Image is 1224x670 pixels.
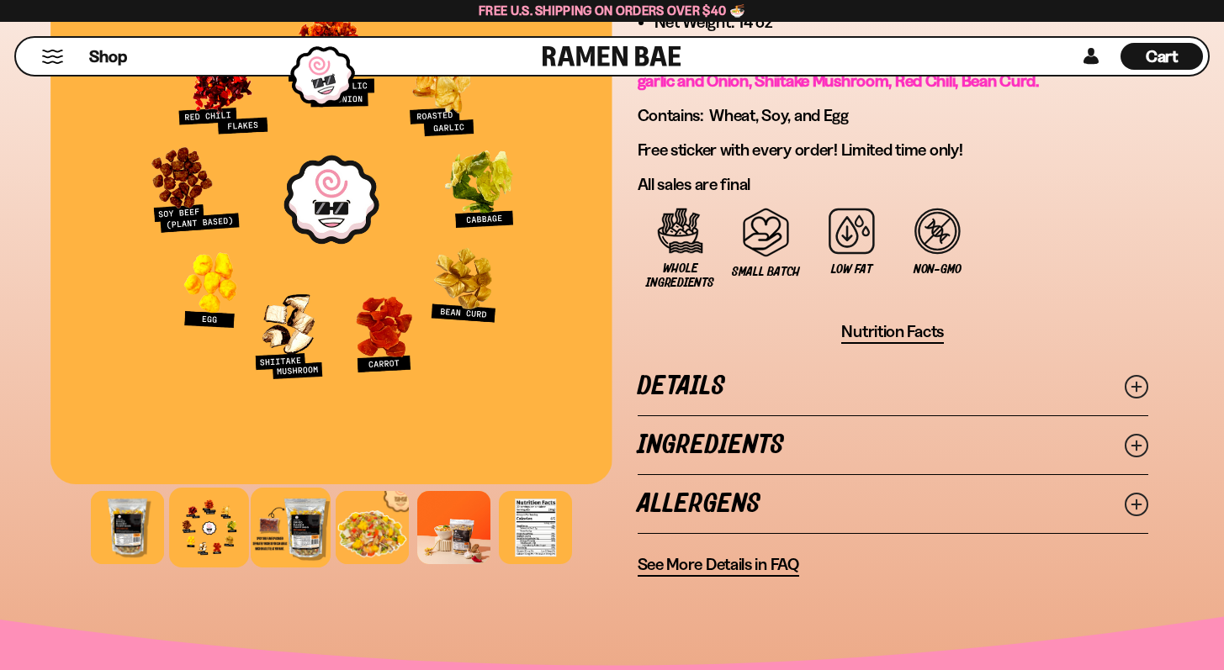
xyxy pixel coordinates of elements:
a: Shop [89,43,127,70]
span: Contains: Wheat, Soy, and Egg [638,105,849,125]
span: Free sticker with every order! Limited time only! [638,140,963,160]
span: Small Batch [732,265,800,279]
span: Cart [1146,46,1179,66]
span: Low Fat [831,262,872,277]
span: Nutrition Facts [841,321,944,342]
button: Nutrition Facts [841,321,944,344]
p: All sales are final [638,174,1149,195]
span: Shop [89,45,127,68]
div: Cart [1121,38,1203,75]
span: Non-GMO [914,262,962,277]
button: Mobile Menu Trigger [41,50,64,64]
a: Allergens [638,475,1149,533]
span: Whole Ingredients [646,261,715,290]
span: Free U.S. Shipping on Orders over $40 🍜 [479,3,745,18]
a: See More Details in FAQ [638,554,799,577]
a: Details [638,357,1149,415]
span: See More Details in FAQ [638,554,799,575]
a: Ingredients [638,416,1149,474]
